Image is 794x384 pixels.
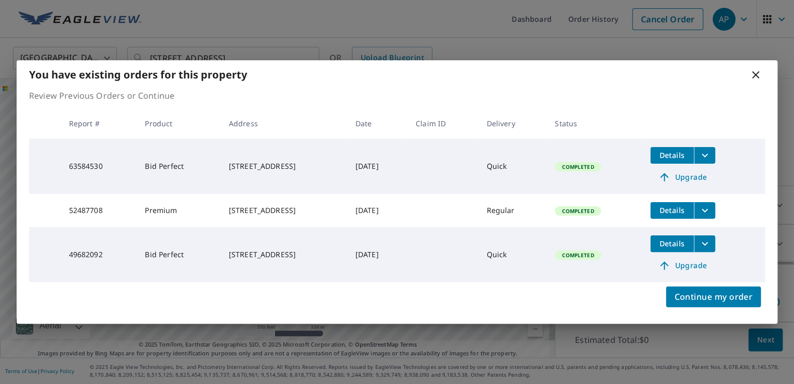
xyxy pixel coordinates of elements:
[556,207,600,215] span: Completed
[546,108,641,139] th: Status
[229,161,339,171] div: [STREET_ADDRESS]
[674,289,752,304] span: Continue my order
[60,108,136,139] th: Report #
[221,108,347,139] th: Address
[478,108,546,139] th: Delivery
[694,202,715,219] button: filesDropdownBtn-52487708
[347,139,407,194] td: [DATE]
[407,108,478,139] th: Claim ID
[666,286,761,307] button: Continue my order
[694,235,715,252] button: filesDropdownBtn-49682092
[29,68,247,82] b: You have existing orders for this property
[556,251,600,259] span: Completed
[656,259,709,272] span: Upgrade
[229,249,339,260] div: [STREET_ADDRESS]
[478,139,546,194] td: Quick
[478,227,546,282] td: Quick
[136,194,220,227] td: Premium
[347,227,407,282] td: [DATE]
[656,171,709,183] span: Upgrade
[136,108,220,139] th: Product
[650,235,694,252] button: detailsBtn-49682092
[556,163,600,170] span: Completed
[136,139,220,194] td: Bid Perfect
[347,194,407,227] td: [DATE]
[656,239,688,248] span: Details
[29,89,765,102] p: Review Previous Orders or Continue
[478,194,546,227] td: Regular
[229,205,339,216] div: [STREET_ADDRESS]
[60,139,136,194] td: 63584530
[650,169,715,186] a: Upgrade
[694,147,715,164] button: filesDropdownBtn-63584530
[650,202,694,219] button: detailsBtn-52487708
[347,108,407,139] th: Date
[136,227,220,282] td: Bid Perfect
[656,205,688,215] span: Details
[60,194,136,227] td: 52487708
[656,150,688,160] span: Details
[650,147,694,164] button: detailsBtn-63584530
[650,257,715,274] a: Upgrade
[60,227,136,282] td: 49682092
